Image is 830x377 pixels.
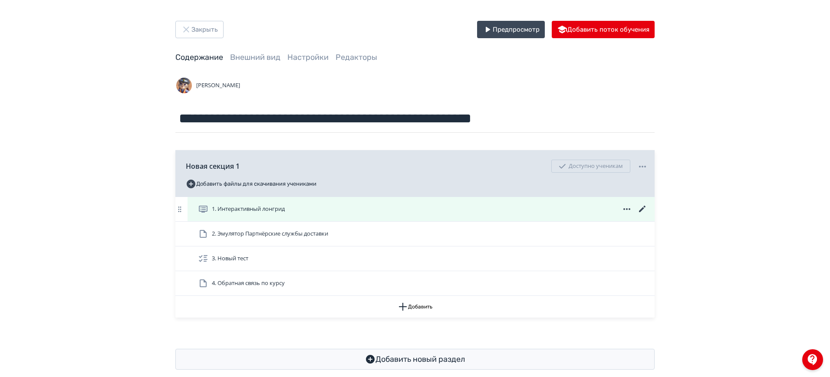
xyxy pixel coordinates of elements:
div: 4. Обратная связь по курсу [175,271,655,296]
button: Добавить файлы для скачивания учениками [186,177,316,191]
div: 2. Эмулятор Партнёрские службы доставки [175,222,655,246]
a: Содержание [175,52,223,62]
a: Редакторы [336,52,377,62]
a: Настройки [287,52,329,62]
div: 1. Интерактивный лонгрид [175,197,655,222]
button: Добавить новый раздел [175,349,655,370]
span: 2. Эмулятор Партнёрские службы доставки [212,229,328,238]
span: 4. Обратная связь по курсу [212,279,285,288]
span: 3. Новый тест [212,254,248,263]
span: 1. Интерактивный лонгрид [212,205,285,213]
button: Предпросмотр [477,21,545,38]
button: Закрыть [175,21,224,38]
div: 3. Новый тест [175,246,655,271]
img: Avatar [175,77,193,94]
span: Новая секция 1 [186,161,240,171]
span: [PERSON_NAME] [196,81,240,90]
div: Доступно ученикам [551,160,630,173]
button: Добавить поток обучения [552,21,655,38]
button: Добавить [175,296,655,318]
a: Внешний вид [230,52,280,62]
